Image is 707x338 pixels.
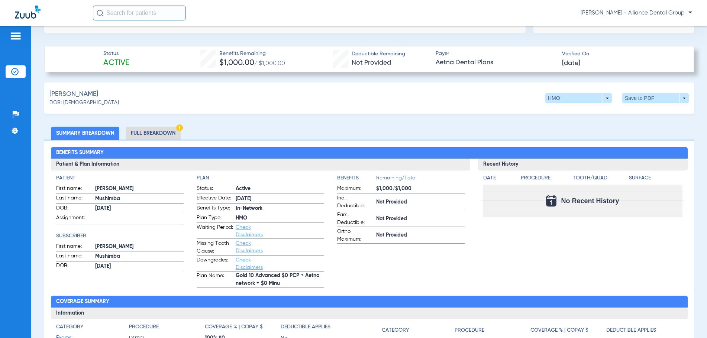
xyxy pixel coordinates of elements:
h4: Deductible Applies [606,326,656,334]
app-breakdown-title: Tooth/Quad [573,174,626,185]
h4: Tooth/Quad [573,174,626,182]
span: Ortho Maximum: [337,228,374,243]
span: Plan Type: [197,214,233,223]
span: Benefits Remaining [219,50,285,58]
h4: Procedure [129,323,159,331]
span: HMO [236,214,324,222]
h2: Benefits Summary [51,147,688,159]
span: Maximum: [337,185,374,194]
span: Not Provided [376,215,465,223]
span: First name: [56,185,93,194]
span: Last name: [56,252,93,261]
h4: Procedure [521,174,571,182]
span: DOB: [56,262,93,271]
span: Missing Tooth Clause: [197,240,233,255]
h4: Subscriber [56,232,184,240]
h4: Patient [56,174,184,182]
span: [PERSON_NAME] - Alliance Dental Group [581,9,692,17]
span: [DATE] [95,205,184,212]
span: Status: [197,185,233,194]
img: Search Icon [97,10,103,16]
button: Save to PDF [622,93,689,103]
span: Not Provided [352,59,391,66]
app-breakdown-title: Deductible Applies [606,323,682,337]
app-breakdown-title: Deductible Applies [281,323,356,334]
app-breakdown-title: Surface [629,174,682,185]
span: $1,000/$1,000 [376,185,465,193]
img: hamburger-icon [10,32,22,40]
li: Full Breakdown [126,127,181,140]
input: Search for patients [93,6,186,20]
h4: Benefits [337,174,376,182]
span: Effective Date: [197,194,233,203]
span: First name: [56,243,93,251]
span: Active [236,185,324,193]
span: / $1,000.00 [254,61,285,66]
span: Plan Name: [197,272,233,287]
img: Hazard [176,124,183,131]
span: Verified On [562,50,682,58]
h2: Coverage Summary [51,296,688,308]
span: Aetna Dental Plans [436,58,556,67]
span: Gold 10 Advanced $0 PCP + Aetna network + $0 Minu [236,272,324,287]
span: DOB: [DEMOGRAPHIC_DATA] [49,99,119,107]
h4: Coverage % | Copay $ [205,323,263,331]
a: Check Disclaimers [236,257,263,270]
span: [PERSON_NAME] [95,185,184,193]
span: Not Provided [376,198,465,206]
img: Calendar [546,195,556,207]
span: Mushimba [95,195,184,203]
h3: Information [51,308,688,319]
h4: Category [382,326,409,334]
span: Ind. Deductible: [337,194,374,210]
h4: Surface [629,174,682,182]
span: No Recent History [561,197,619,205]
app-breakdown-title: Category [56,323,129,334]
h4: Date [483,174,514,182]
span: Status [103,50,129,58]
span: Downgrades: [197,256,233,271]
h3: Recent History [478,159,688,170]
span: Fam. Deductible: [337,211,374,227]
app-breakdown-title: Category [382,323,455,337]
span: Mushimba [95,253,184,260]
button: HMO [545,93,612,103]
h4: Procedure [455,326,484,334]
span: [PERSON_NAME] [95,243,184,251]
h3: Patient & Plan Information [51,159,470,170]
span: DOB: [56,204,93,213]
span: Benefits Type: [197,204,233,213]
span: Remaining/Total [376,174,465,185]
img: Zuub Logo [15,6,41,19]
app-breakdown-title: Date [483,174,514,185]
span: [PERSON_NAME] [49,90,98,99]
h4: Deductible Applies [281,323,330,331]
app-breakdown-title: Coverage % | Copay $ [530,323,606,337]
span: Waiting Period: [197,224,233,238]
li: Summary Breakdown [51,127,119,140]
h4: Plan [197,174,324,182]
app-breakdown-title: Coverage % | Copay $ [205,323,281,334]
span: Deductible Remaining [352,50,405,58]
span: Not Provided [376,231,465,239]
span: Active [103,58,129,68]
span: [DATE] [236,195,324,203]
a: Check Disclaimers [236,241,263,253]
span: Payer [436,50,556,58]
span: In-Network [236,205,324,212]
h4: Category [56,323,83,331]
app-breakdown-title: Procedure [129,323,205,334]
span: Last name: [56,194,93,203]
app-breakdown-title: Procedure [521,174,571,185]
span: Assignment: [56,214,93,224]
a: Check Disclaimers [236,225,263,237]
span: [DATE] [562,59,580,68]
app-breakdown-title: Procedure [455,323,530,337]
app-breakdown-title: Benefits [337,174,376,185]
span: [DATE] [95,263,184,270]
h4: Coverage % | Copay $ [530,326,588,334]
span: $1,000.00 [219,59,254,67]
